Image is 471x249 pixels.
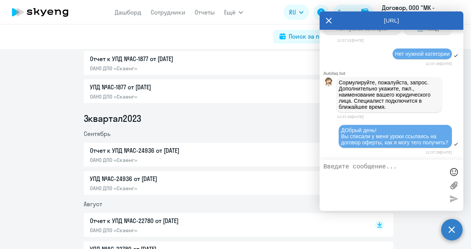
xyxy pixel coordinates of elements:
div: Баланс [338,8,358,17]
a: Отчеты [195,8,215,16]
span: RU [289,8,296,17]
span: ДОбрый день! Вы списали у меня уроки ссылаясь на договор оферты, как я могу тего получить? [341,127,448,146]
p: ОАНО ДПО «Скаенг» [90,65,250,72]
a: УПД №AC-1877 от [DATE]ОАНО ДПО «Скаенг» [90,82,359,100]
p: Отчет к УПД №AC-22780 от [DATE] [90,216,250,225]
label: Лимит 10 файлов [448,179,460,191]
span: Сентябрь [84,130,110,137]
p: ОАНО ДПО «Скаенг» [90,185,250,192]
time: 12:37:26[DATE] [426,61,452,66]
span: Август [84,200,102,208]
p: ОАНО ДПО «Скаенг» [90,227,250,234]
span: Сормулируйте, пожалуйста, запрос. Дополнительно укажите, пжл., наименование вашего юридического л... [339,79,432,110]
button: Ещё [224,5,243,20]
a: Сотрудники [151,8,185,16]
button: Договор, ООО "МК - ЛЭВЭЛ" [378,3,465,21]
button: Балансbalance [333,5,374,20]
a: Отчет к УПД №AC-22780 от [DATE]ОАНО ДПО «Скаенг» [90,216,359,234]
p: Отчет к УПД №AC-1877 от [DATE] [90,54,250,63]
a: Отчет к УПД №AC-24936 от [DATE]ОАНО ДПО «Скаенг» [90,146,359,163]
a: Отчет к УПД №AC-1877 от [DATE]ОАНО ДПО «Скаенг» [90,54,359,72]
a: УПД №AC-24936 от [DATE]ОАНО ДПО «Скаенг» [90,174,359,192]
time: 12:37:21[DATE] [337,38,364,42]
p: УПД №AC-24936 от [DATE] [90,174,250,183]
li: 3 квартал 2023 [84,112,393,124]
img: bot avatar [324,78,333,89]
p: УПД №AC-1877 от [DATE] [90,82,250,92]
span: Ещё [224,8,235,17]
button: Поиск за период [273,30,344,44]
img: balance [361,8,369,16]
button: RU [284,5,309,20]
time: 12:37:26[DATE] [337,115,364,119]
p: ОАНО ДПО «Скаенг» [90,157,250,163]
p: Отчет к УПД №AC-24936 от [DATE] [90,146,250,155]
a: Дашборд [115,8,141,16]
p: ОАНО ДПО «Скаенг» [90,93,250,100]
time: 12:37:29[DATE] [426,150,452,154]
span: Нет нужной категории [395,51,450,57]
div: Поиск за период [289,32,338,41]
div: Autofaq bot [323,71,463,76]
p: Договор, ООО "МК - ЛЭВЭЛ" [382,3,453,21]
